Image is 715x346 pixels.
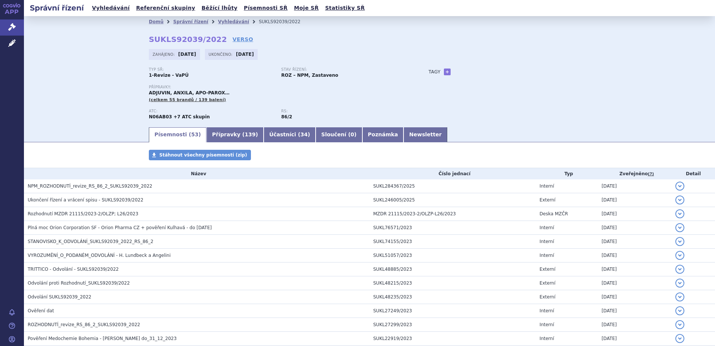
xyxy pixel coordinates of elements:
[28,211,138,216] span: Rozhodnutí MZDR 21115/2023-2/OLZP; L26/2023
[598,168,672,179] th: Zveřejněno
[598,332,672,346] td: [DATE]
[149,150,251,160] a: Stáhnout všechny písemnosti (zip)
[153,51,176,57] span: Zahájeno:
[540,225,554,230] span: Interní
[28,322,140,327] span: ROZHODNUTÍ_revize_RS_86_2_SUKLS92039_2022
[259,16,310,27] li: SUKLS92039/2022
[149,67,274,72] p: Typ SŘ:
[598,179,672,193] td: [DATE]
[598,235,672,249] td: [DATE]
[444,69,451,75] a: +
[28,253,171,258] span: VYROZUMĚNÍ_O_PODANÉM_ODVOLÁNÍ - H. Lundbeck a Angelini
[675,195,684,204] button: detail
[369,262,536,276] td: SUKL48885/2023
[540,197,555,203] span: Externí
[598,318,672,332] td: [DATE]
[540,267,555,272] span: Externí
[236,52,254,57] strong: [DATE]
[323,3,367,13] a: Statistiky SŘ
[369,318,536,332] td: SUKL27299/2023
[209,51,234,57] span: Ukončeno:
[675,182,684,191] button: detail
[149,35,227,44] strong: SUKLS92039/2022
[675,292,684,301] button: detail
[540,294,555,300] span: Externí
[369,221,536,235] td: SUKL76571/2023
[300,131,307,137] span: 34
[149,73,188,78] strong: 1-Revize - VaPÚ
[316,127,362,142] a: Sloučení (0)
[536,168,598,179] th: Typ
[598,221,672,235] td: [DATE]
[598,290,672,304] td: [DATE]
[675,279,684,288] button: detail
[149,19,163,24] a: Domů
[350,131,354,137] span: 0
[369,332,536,346] td: SUKL22919/2023
[28,239,153,244] span: STANOVISKO_K_ODVOLÁNÍ_SUKLS92039_2022_RS_86_2
[28,225,212,230] span: Plná moc Orion Corporation SF - Orion Pharma CZ + pověření Kulhavá - do 21.3.2025
[264,127,316,142] a: Účastníci (34)
[403,127,447,142] a: Newsletter
[178,52,196,57] strong: [DATE]
[369,235,536,249] td: SUKL74155/2023
[540,280,555,286] span: Externí
[598,249,672,262] td: [DATE]
[369,179,536,193] td: SUKL284367/2025
[672,168,715,179] th: Detail
[369,168,536,179] th: Číslo jednací
[675,320,684,329] button: detail
[28,267,119,272] span: TRITTICO - Odvolání - SUKLS92039/2022
[149,127,206,142] a: Písemnosti (53)
[281,109,406,113] p: RS:
[675,306,684,315] button: detail
[245,131,255,137] span: 139
[149,97,226,102] span: (celkem 55 brandů / 139 balení)
[598,262,672,276] td: [DATE]
[675,265,684,274] button: detail
[28,294,91,300] span: Odvolání SUKLS92039_2022
[281,67,406,72] p: Stav řízení:
[206,127,264,142] a: Přípravky (139)
[159,152,247,158] span: Stáhnout všechny písemnosti (zip)
[134,3,197,13] a: Referenční skupiny
[292,3,321,13] a: Moje SŘ
[28,336,177,341] span: Pověření Medochemie Bohemia - Dubovský do_31_12_2023
[429,67,441,76] h3: Tagy
[675,237,684,246] button: detail
[199,3,240,13] a: Běžící lhůty
[369,290,536,304] td: SUKL48235/2023
[369,193,536,207] td: SUKL246005/2025
[173,19,208,24] a: Správní řízení
[149,90,230,95] span: ADJUVIN, ANXILA, APO-PAROX…
[540,336,554,341] span: Interní
[648,172,654,177] abbr: (?)
[149,85,414,89] p: Přípravky:
[369,304,536,318] td: SUKL27249/2023
[362,127,404,142] a: Poznámka
[233,36,253,43] a: VERSO
[540,322,554,327] span: Interní
[369,249,536,262] td: SUKL51057/2023
[675,209,684,218] button: detail
[598,193,672,207] td: [DATE]
[675,251,684,260] button: detail
[149,109,274,113] p: ATC:
[598,304,672,318] td: [DATE]
[675,223,684,232] button: detail
[540,211,568,216] span: Deska MZČR
[28,308,54,313] span: Ověření dat
[281,114,292,119] strong: antidepresiva, selektivní inhibitory reuptake monoaminů působící na jeden transmiterový systém (S...
[218,19,249,24] a: Vyhledávání
[191,131,198,137] span: 53
[28,197,143,203] span: Ukončení řízení a vrácení spisu - SUKLS92039/2022
[90,3,132,13] a: Vyhledávání
[281,73,338,78] strong: ROZ – NPM, Zastaveno
[598,207,672,221] td: [DATE]
[24,3,90,13] h2: Správní řízení
[28,183,152,189] span: NPM_ROZHODNUTÍ_revize_RS_86_2_SUKLS92039_2022
[24,168,369,179] th: Název
[540,183,554,189] span: Interní
[369,207,536,221] td: MZDR 21115/2023-2/OLZP-L26/2023
[540,253,554,258] span: Interní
